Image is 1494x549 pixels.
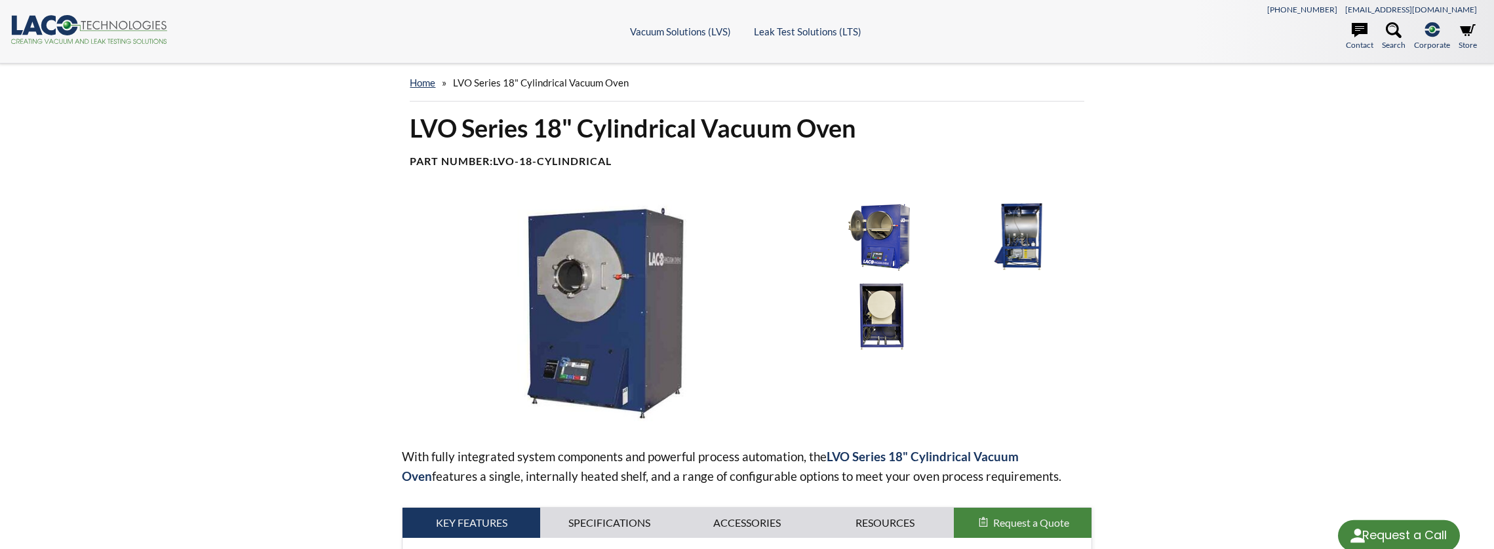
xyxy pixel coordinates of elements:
a: Specifications [540,508,678,538]
h4: Part Number: [410,155,1084,168]
img: Vacuum Oven Cylindrical Chamber Open Door, front view [816,200,947,273]
a: [PHONE_NUMBER] [1267,5,1337,14]
span: LVO Series 18" Cylindrical Vacuum Oven [453,77,629,88]
img: Vacuum Oven Cylindrical Chamber, rear view [816,280,947,353]
div: » [410,64,1084,102]
a: Key Features [403,508,540,538]
span: Corporate [1414,39,1450,51]
img: round button [1347,525,1368,546]
a: Contact [1346,22,1373,51]
a: Vacuum Solutions (LVS) [630,26,731,37]
p: With fully integrated system components and powerful process automation, the features a single, i... [402,447,1091,486]
a: Leak Test Solutions (LTS) [754,26,861,37]
button: Request a Quote [954,508,1091,538]
img: Vacuum Oven Cylindrical Chamber, side view [954,200,1085,273]
b: LVO-18-Cylindrical [493,155,612,167]
img: Vacuum Oven Cylindrical Chamber front angle view [402,200,805,426]
a: home [410,77,435,88]
span: Request a Quote [993,516,1069,529]
a: Accessories [678,508,816,538]
a: [EMAIL_ADDRESS][DOMAIN_NAME] [1345,5,1477,14]
a: Search [1382,22,1406,51]
h1: LVO Series 18" Cylindrical Vacuum Oven [410,112,1084,144]
a: Resources [816,508,954,538]
a: Store [1459,22,1477,51]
